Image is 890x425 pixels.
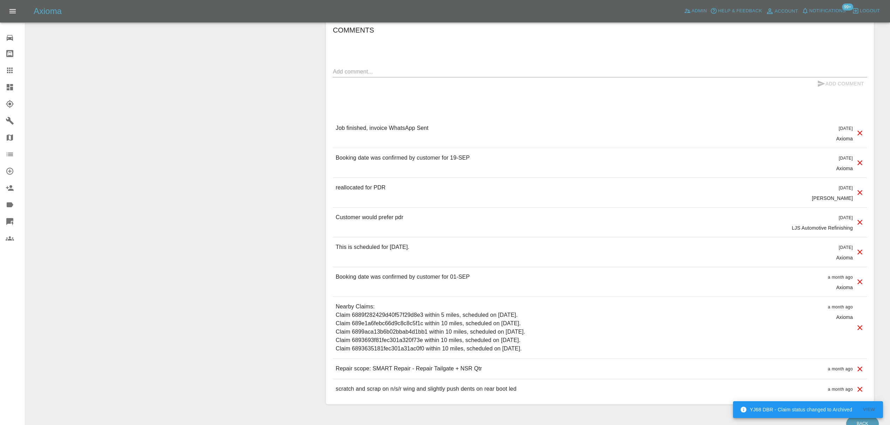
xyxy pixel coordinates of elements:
button: View [858,404,880,415]
p: Axioma [836,135,853,142]
p: Nearby Claims: Claim 6889f282429d40f57f29d8e3 within 5 miles, scheduled on [DATE]. Claim 689e1a6f... [336,302,525,353]
span: a month ago [828,275,853,280]
span: [DATE] [839,156,853,161]
span: Logout [860,7,880,15]
p: Axioma [836,254,853,261]
p: Job finished, invoice WhatsApp Sent [336,124,429,132]
span: 99+ [842,4,853,11]
p: Booking date was confirmed by customer for 01-SEP [336,273,470,281]
span: [DATE] [839,215,853,220]
button: Logout [850,6,882,16]
a: Account [764,6,800,17]
span: [DATE] [839,126,853,131]
span: a month ago [828,387,853,392]
p: Axioma [836,314,853,321]
p: LJS Automotive Refinishing [792,224,853,231]
h6: Comments [333,25,867,36]
p: Axioma [836,284,853,291]
h5: Axioma [34,6,62,17]
span: a month ago [828,367,853,371]
span: [DATE] [839,245,853,250]
span: Admin [692,7,707,15]
p: Repair scope: SMART Repair - Repair Tailgate + NSR Qtr [336,364,482,373]
p: Booking date was confirmed by customer for 19-SEP [336,154,470,162]
span: Notifications [809,7,846,15]
span: a month ago [828,305,853,309]
a: Admin [682,6,709,16]
button: Open drawer [4,3,21,20]
p: reallocated for PDR [336,183,385,192]
button: Notifications [800,6,848,16]
p: scratch and scrap on n/s/r wing and slightly push dents on rear boot led [336,385,516,393]
div: YJ68 DBR - Claim status changed to Archived [740,403,852,416]
span: Help & Feedback [718,7,762,15]
p: Axioma [836,165,853,172]
span: Account [775,7,798,15]
button: Help & Feedback [708,6,764,16]
span: [DATE] [839,186,853,190]
p: Customer would prefer pdr [336,213,403,222]
p: [PERSON_NAME] [812,195,853,202]
p: This is scheduled for [DATE]. [336,243,409,251]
